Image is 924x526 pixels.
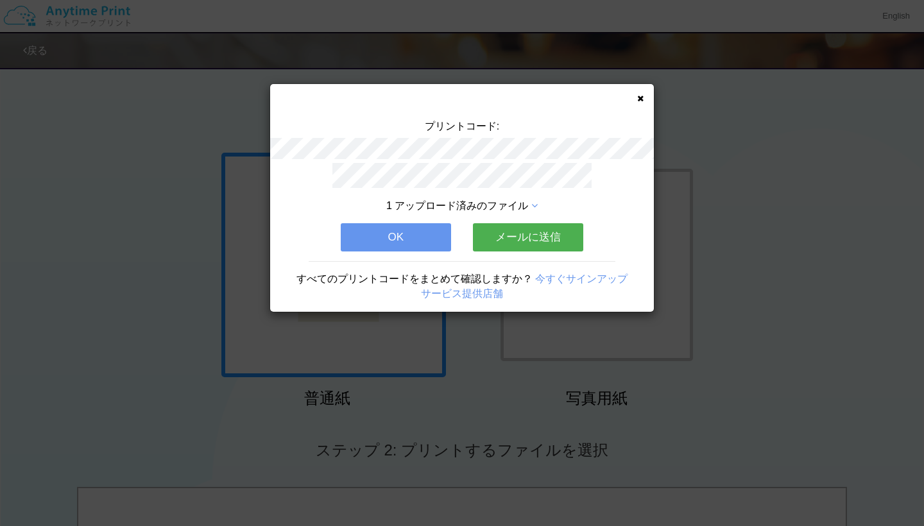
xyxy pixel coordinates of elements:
[535,273,628,284] a: 今すぐサインアップ
[386,200,528,211] span: 1 アップロード済みのファイル
[296,273,533,284] span: すべてのプリントコードをまとめて確認しますか？
[421,288,503,299] a: サービス提供店舗
[341,223,451,251] button: OK
[425,121,499,131] span: プリントコード:
[473,223,583,251] button: メールに送信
